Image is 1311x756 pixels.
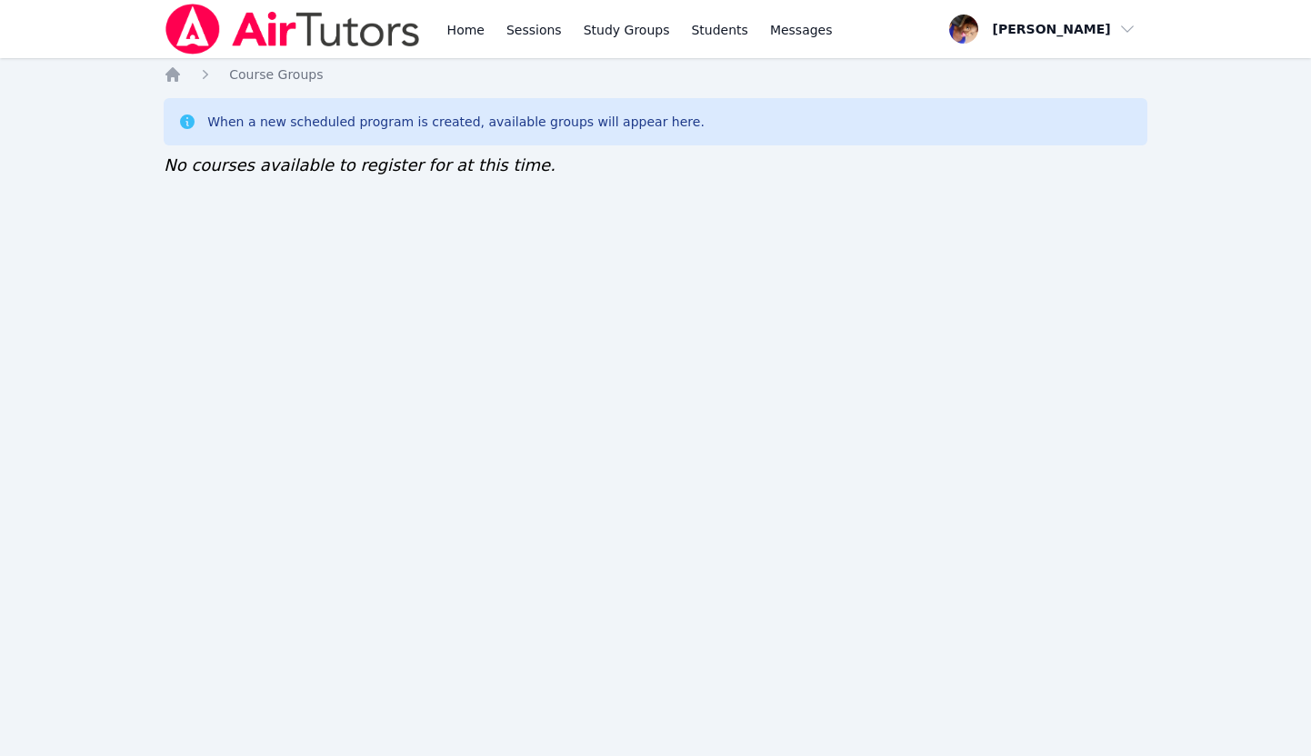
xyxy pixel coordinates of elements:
a: Course Groups [229,65,323,84]
div: When a new scheduled program is created, available groups will appear here. [207,113,705,131]
span: Messages [770,21,833,39]
img: Air Tutors [164,4,421,55]
nav: Breadcrumb [164,65,1147,84]
span: Course Groups [229,67,323,82]
span: No courses available to register for at this time. [164,155,555,174]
